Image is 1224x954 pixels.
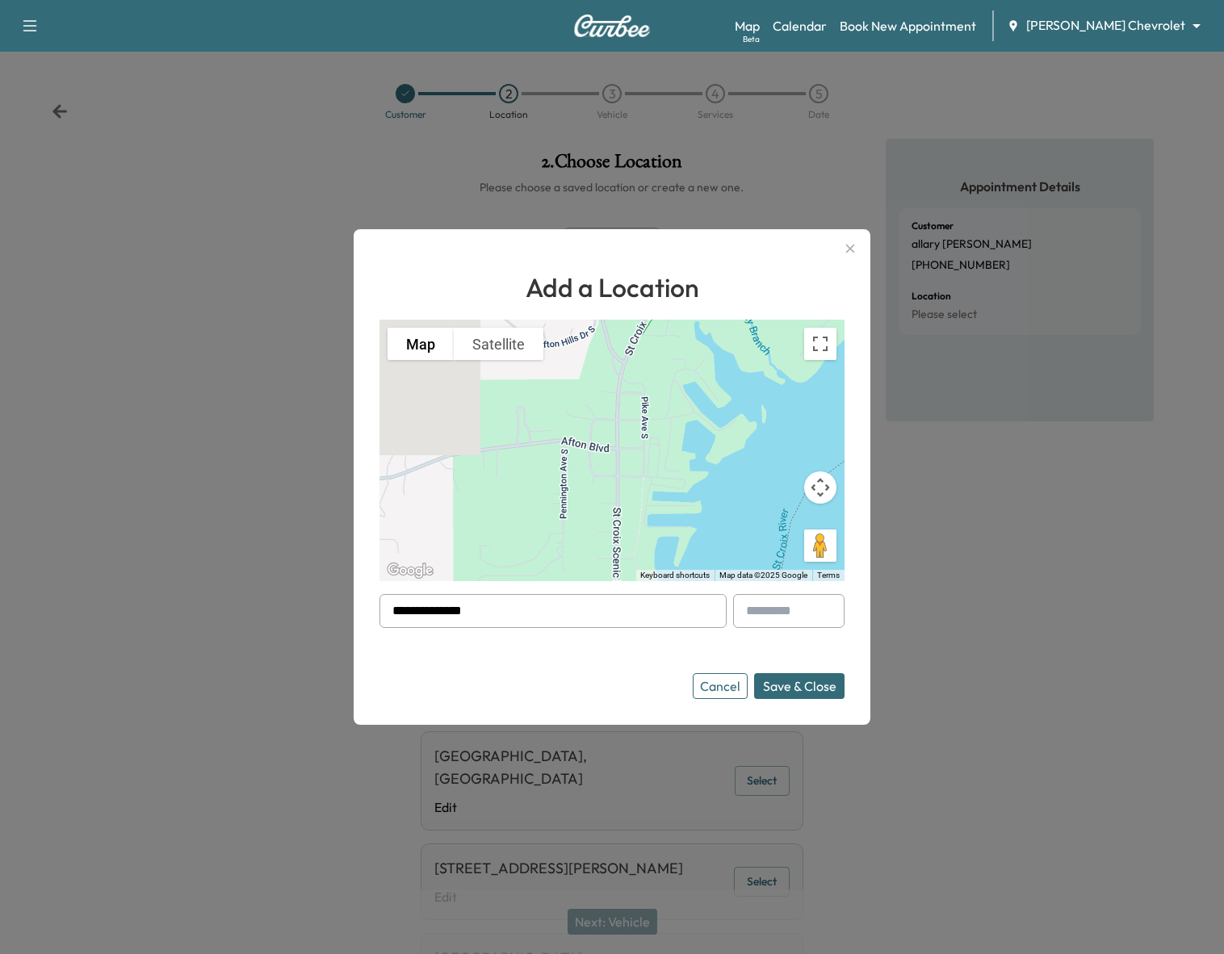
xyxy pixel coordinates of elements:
[743,33,760,45] div: Beta
[454,328,543,360] button: Show satellite imagery
[384,560,437,581] a: Open this area in Google Maps (opens a new window)
[804,471,836,504] button: Map camera controls
[719,571,807,580] span: Map data ©2025 Google
[693,673,748,699] button: Cancel
[384,560,437,581] img: Google
[640,570,710,581] button: Keyboard shortcuts
[773,16,827,36] a: Calendar
[754,673,845,699] button: Save & Close
[804,529,836,562] button: Drag Pegman onto the map to open Street View
[573,15,651,37] img: Curbee Logo
[379,268,845,307] h1: Add a Location
[1026,16,1185,35] span: [PERSON_NAME] Chevrolet
[735,16,760,36] a: MapBeta
[817,571,840,580] a: Terms (opens in new tab)
[840,16,976,36] a: Book New Appointment
[388,328,454,360] button: Show street map
[804,328,836,360] button: Toggle fullscreen view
